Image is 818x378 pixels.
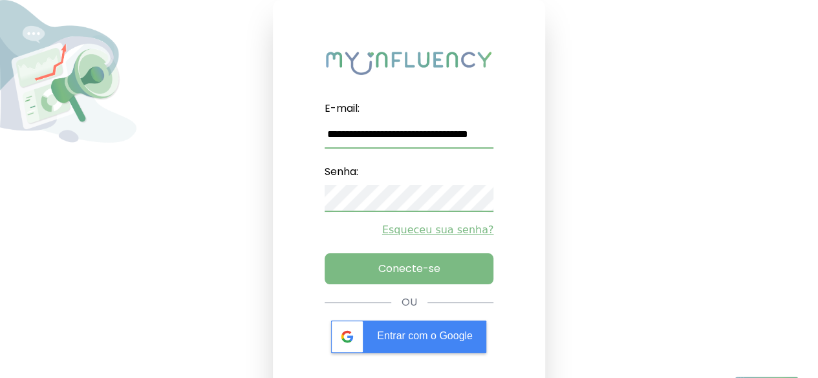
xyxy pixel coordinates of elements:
[326,52,491,75] img: Minha Influência
[378,261,440,276] font: Conecte-se
[325,101,360,116] font: E-mail:
[325,164,358,179] font: Senha:
[402,295,417,310] font: OU
[382,224,494,236] font: Esqueceu sua senha?
[377,330,473,341] font: Entrar com o Google
[331,320,486,353] div: Entrar com o Google
[325,222,494,238] a: Esqueceu sua senha?
[325,253,494,284] button: Conecte-se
